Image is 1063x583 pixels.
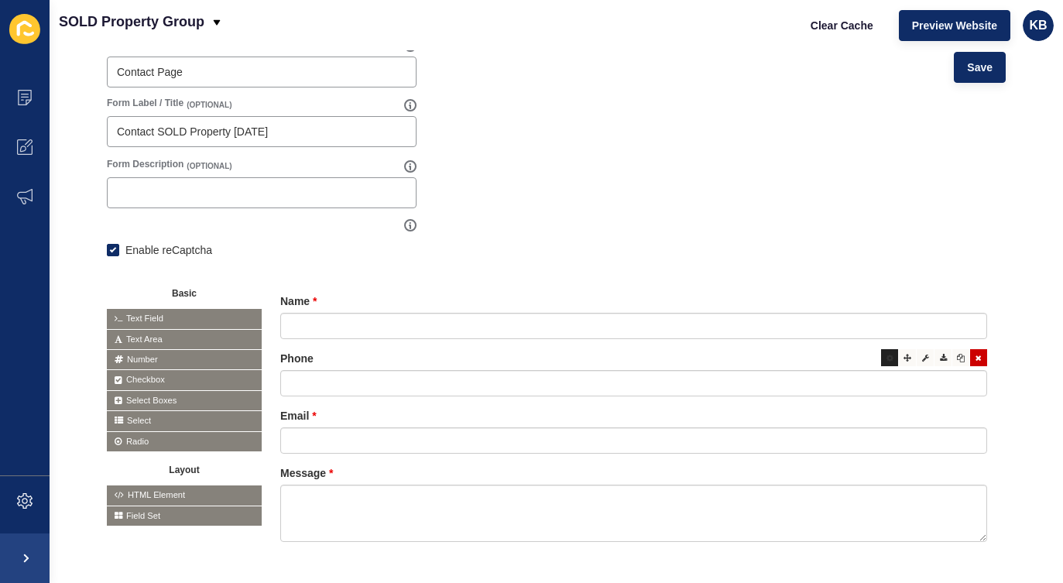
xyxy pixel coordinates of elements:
span: Save [967,60,993,75]
button: Save [954,52,1006,83]
button: Clear Cache [797,10,886,41]
span: Text Area [107,330,262,349]
p: SOLD Property Group [59,2,204,41]
label: Email [280,408,317,424]
button: Preview Website [899,10,1010,41]
label: Message [280,465,334,481]
span: (OPTIONAL) [187,100,231,111]
span: Number [107,350,262,369]
label: Form Label / Title [107,97,183,109]
button: Layout [107,459,262,478]
span: Radio [107,432,262,451]
label: Enable reCaptcha [125,242,212,258]
span: Text Field [107,309,262,328]
button: Basic [107,283,262,301]
span: HTML Element [107,485,262,505]
label: Name [280,293,317,309]
span: Select [107,411,262,430]
label: Phone [280,351,314,366]
span: KB [1029,18,1047,33]
span: Field Set [107,506,262,526]
label: Form Description [107,158,183,170]
span: Select Boxes [107,391,262,410]
span: (OPTIONAL) [187,161,231,172]
span: Preview Website [912,18,997,33]
span: Checkbox [107,370,262,389]
span: Clear Cache [811,18,873,33]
